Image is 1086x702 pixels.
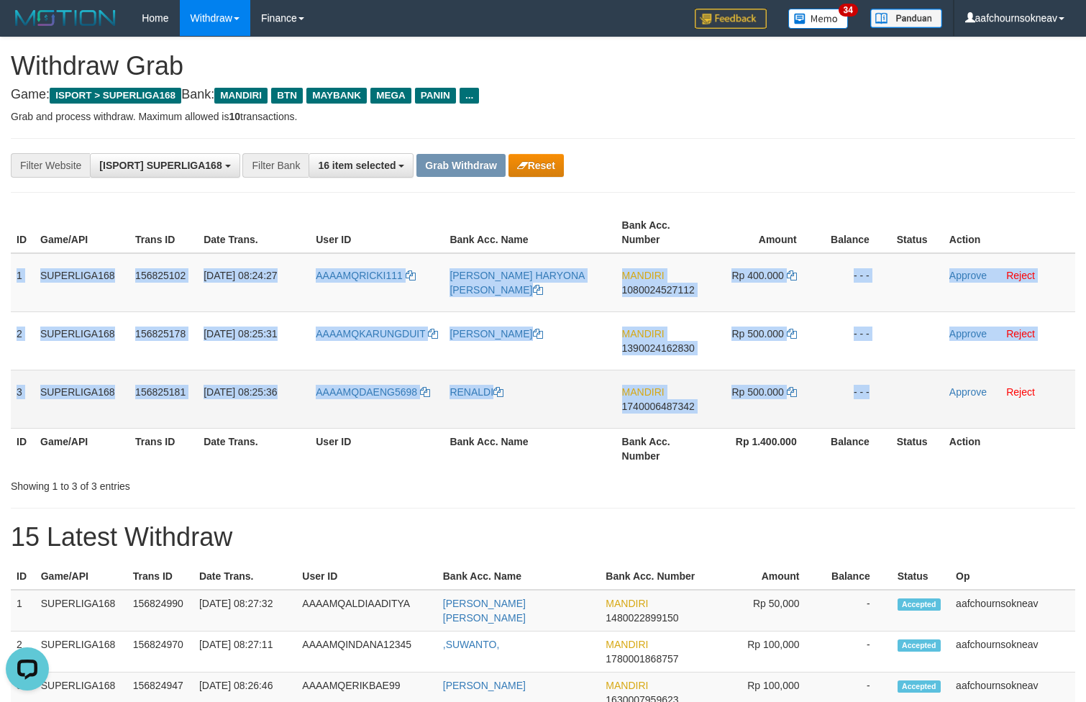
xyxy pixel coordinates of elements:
[508,154,564,177] button: Reset
[444,212,616,253] th: Bank Acc. Name
[193,590,296,632] td: [DATE] 08:27:32
[35,563,127,590] th: Game/API
[450,386,503,398] a: RENALDI
[316,328,425,339] span: AAAAMQKARUNGDUIT
[821,632,892,673] td: -
[450,328,542,339] a: [PERSON_NAME]
[731,386,783,398] span: Rp 500.000
[821,563,892,590] th: Balance
[716,632,821,673] td: Rp 100,000
[950,563,1075,590] th: Op
[821,590,892,632] td: -
[622,386,665,398] span: MANDIRI
[316,386,430,398] a: AAAAMQDAENG5698
[11,253,35,312] td: 1
[731,270,783,281] span: Rp 400.000
[35,428,129,469] th: Game/API
[944,428,1075,469] th: Action
[818,370,891,428] td: - - -
[35,212,129,253] th: Game/API
[870,9,942,28] img: panduan.png
[1006,328,1035,339] a: Reject
[318,160,396,171] span: 16 item selected
[204,270,277,281] span: [DATE] 08:24:27
[316,386,417,398] span: AAAAMQDAENG5698
[695,9,767,29] img: Feedback.jpg
[898,680,941,693] span: Accepted
[11,428,35,469] th: ID
[606,598,648,609] span: MANDIRI
[204,328,277,339] span: [DATE] 08:25:31
[11,632,35,673] td: 2
[731,328,783,339] span: Rp 500.000
[306,88,367,104] span: MAYBANK
[99,160,222,171] span: [ISPORT] SUPERLIGA168
[606,612,678,624] span: Copy 1480022899150 to clipboard
[50,88,181,104] span: ISPORT > SUPERLIGA168
[296,590,437,632] td: AAAAMQALDIAADITYA
[309,153,414,178] button: 16 item selected
[129,212,198,253] th: Trans ID
[616,428,709,469] th: Bank Acc. Number
[11,563,35,590] th: ID
[622,270,665,281] span: MANDIRI
[898,598,941,611] span: Accepted
[271,88,303,104] span: BTN
[950,632,1075,673] td: aafchournsokneav
[616,212,709,253] th: Bank Acc. Number
[716,590,821,632] td: Rp 50,000
[949,270,987,281] a: Approve
[198,428,310,469] th: Date Trans.
[622,342,695,354] span: Copy 1390024162830 to clipboard
[11,311,35,370] td: 2
[1006,386,1035,398] a: Reject
[600,563,716,590] th: Bank Acc. Number
[198,212,310,253] th: Date Trans.
[788,9,849,29] img: Button%20Memo.svg
[891,428,944,469] th: Status
[950,590,1075,632] td: aafchournsokneav
[606,680,648,691] span: MANDIRI
[443,598,526,624] a: [PERSON_NAME] [PERSON_NAME]
[11,590,35,632] td: 1
[11,523,1075,552] h1: 15 Latest Withdraw
[135,270,186,281] span: 156825102
[892,563,950,590] th: Status
[818,428,891,469] th: Balance
[898,639,941,652] span: Accepted
[135,328,186,339] span: 156825178
[214,88,268,104] span: MANDIRI
[716,563,821,590] th: Amount
[229,111,240,122] strong: 10
[127,590,193,632] td: 156824990
[90,153,239,178] button: [ISPORT] SUPERLIGA168
[11,370,35,428] td: 3
[443,639,500,650] a: ,SUWANTO,
[310,428,444,469] th: User ID
[450,270,584,296] a: [PERSON_NAME] HARYONA [PERSON_NAME]
[818,212,891,253] th: Balance
[622,284,695,296] span: Copy 1080024527112 to clipboard
[11,109,1075,124] p: Grab and process withdraw. Maximum allowed is transactions.
[35,632,127,673] td: SUPERLIGA168
[606,639,648,650] span: MANDIRI
[135,386,186,398] span: 156825181
[949,386,987,398] a: Approve
[444,428,616,469] th: Bank Acc. Name
[193,632,296,673] td: [DATE] 08:27:11
[415,88,456,104] span: PANIN
[944,212,1075,253] th: Action
[296,563,437,590] th: User ID
[11,473,442,493] div: Showing 1 to 3 of 3 entries
[460,88,479,104] span: ...
[35,253,129,312] td: SUPERLIGA168
[193,563,296,590] th: Date Trans.
[204,386,277,398] span: [DATE] 08:25:36
[6,6,49,49] button: Open LiveChat chat widget
[11,52,1075,81] h1: Withdraw Grab
[11,153,90,178] div: Filter Website
[787,328,797,339] a: Copy 500000 to clipboard
[839,4,858,17] span: 34
[709,428,818,469] th: Rp 1.400.000
[129,428,198,469] th: Trans ID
